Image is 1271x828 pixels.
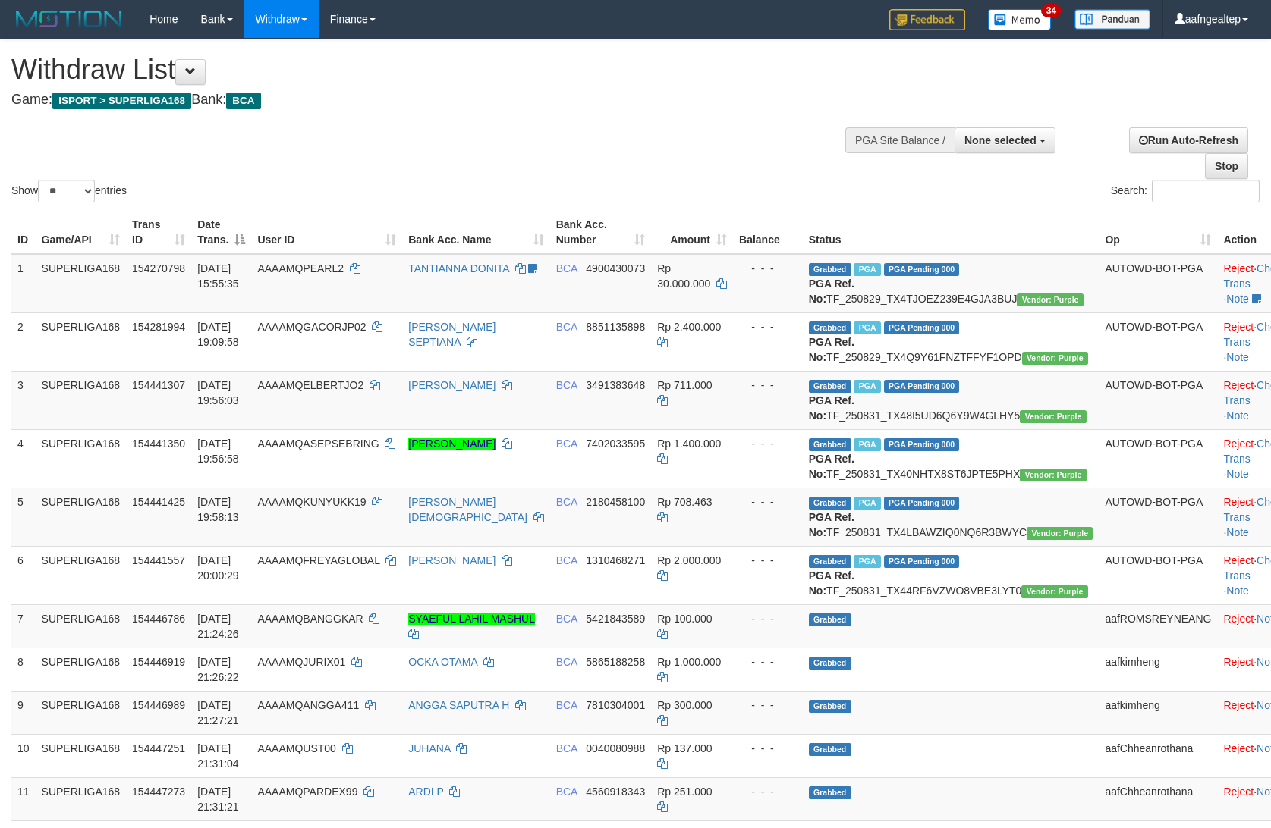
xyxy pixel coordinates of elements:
span: BCA [556,656,577,668]
a: Note [1226,585,1249,597]
a: Note [1226,293,1249,305]
a: TANTIANNA DONITA [408,262,509,274]
a: Reject [1223,554,1254,566]
span: None selected [964,134,1037,146]
span: Copy 7810304001 to clipboard [586,699,645,711]
span: AAAAMQASEPSEBRING [257,438,379,450]
span: Marked by aafsoycanthlai [854,380,880,393]
a: JUHANA [408,742,450,754]
img: Button%20Memo.svg [988,9,1052,30]
a: Reject [1223,786,1254,798]
a: [PERSON_NAME] [408,379,496,391]
span: Marked by aafsoycanthlai [854,497,880,510]
span: [DATE] 15:55:35 [197,262,239,290]
a: Reject [1223,613,1254,625]
span: PGA Pending [884,438,960,451]
td: 9 [11,691,36,734]
span: 154441307 [132,379,185,391]
span: Marked by aafmaleo [854,263,880,276]
th: Amount: activate to sort column ascending [651,211,733,254]
span: PGA Pending [884,321,960,334]
th: Trans ID: activate to sort column ascending [126,211,191,254]
span: AAAAMQJURIX01 [257,656,345,668]
span: AAAAMQFREYAGLOBAL [257,554,379,566]
span: Grabbed [809,613,851,626]
span: Vendor URL: https://trx4.1velocity.biz [1017,293,1083,306]
span: Copy 1310468271 to clipboard [586,554,645,566]
span: AAAAMQBANGGKAR [257,613,363,625]
a: ARDI P [408,786,443,798]
a: OCKA OTAMA [408,656,477,668]
div: - - - [739,436,797,451]
a: Reject [1223,742,1254,754]
span: [DATE] 21:26:22 [197,656,239,683]
td: TF_250831_TX48I5UD6Q6Y9W4GLHY5 [803,371,1100,429]
span: 154441350 [132,438,185,450]
th: Bank Acc. Name: activate to sort column ascending [402,211,549,254]
td: AUTOWD-BOT-PGA [1099,488,1217,546]
div: - - - [739,378,797,393]
span: Marked by aafnonsreyleab [854,321,880,334]
div: - - - [739,553,797,568]
span: Grabbed [809,438,851,451]
button: None selected [955,127,1055,153]
td: AUTOWD-BOT-PGA [1099,371,1217,429]
span: 154270798 [132,262,185,274]
span: BCA [556,379,577,391]
th: Balance [733,211,803,254]
select: Showentries [38,180,95,202]
div: - - - [739,698,797,713]
td: SUPERLIGA168 [36,734,127,777]
td: 5 [11,488,36,546]
td: AUTOWD-BOT-PGA [1099,254,1217,313]
input: Search: [1152,180,1260,202]
div: - - - [739,654,797,670]
span: BCA [556,554,577,566]
span: BCA [556,613,577,625]
span: Rp 1.000.000 [657,656,721,668]
span: Rp 100.000 [657,613,712,625]
a: Stop [1205,153,1248,179]
span: AAAAMQPARDEX99 [257,786,357,798]
span: Rp 711.000 [657,379,712,391]
span: Grabbed [809,786,851,799]
div: - - - [739,741,797,756]
span: AAAAMQGACORJP02 [257,321,366,333]
b: PGA Ref. No: [809,336,854,363]
td: 1 [11,254,36,313]
span: Grabbed [809,321,851,334]
span: Grabbed [809,263,851,276]
th: Date Trans.: activate to sort column descending [191,211,251,254]
span: Grabbed [809,657,851,670]
b: PGA Ref. No: [809,569,854,597]
td: 10 [11,734,36,777]
span: [DATE] 20:00:29 [197,554,239,582]
span: [DATE] 19:09:58 [197,321,239,348]
span: [DATE] 19:58:13 [197,496,239,523]
span: Marked by aafsoycanthlai [854,555,880,568]
label: Search: [1111,180,1260,202]
span: Grabbed [809,497,851,510]
span: Vendor URL: https://trx4.1velocity.biz [1022,352,1088,365]
span: Rp 251.000 [657,786,712,798]
span: BCA [556,321,577,333]
span: Vendor URL: https://trx4.1velocity.biz [1020,410,1086,423]
span: Copy 3491383648 to clipboard [586,379,645,391]
div: - - - [739,319,797,334]
span: 154446989 [132,699,185,711]
a: Reject [1223,438,1254,450]
span: PGA Pending [884,380,960,393]
span: 154447273 [132,786,185,798]
span: Copy 8851135898 to clipboard [586,321,645,333]
div: - - - [739,784,797,799]
span: Copy 2180458100 to clipboard [586,496,645,508]
a: Reject [1223,656,1254,668]
div: - - - [739,611,797,626]
span: Grabbed [809,380,851,393]
span: AAAAMQPEARL2 [257,262,344,274]
span: 154441557 [132,554,185,566]
a: Reject [1223,699,1254,711]
a: Reject [1223,379,1254,391]
img: panduan.png [1074,9,1150,30]
span: AAAAMQUST00 [257,742,335,754]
